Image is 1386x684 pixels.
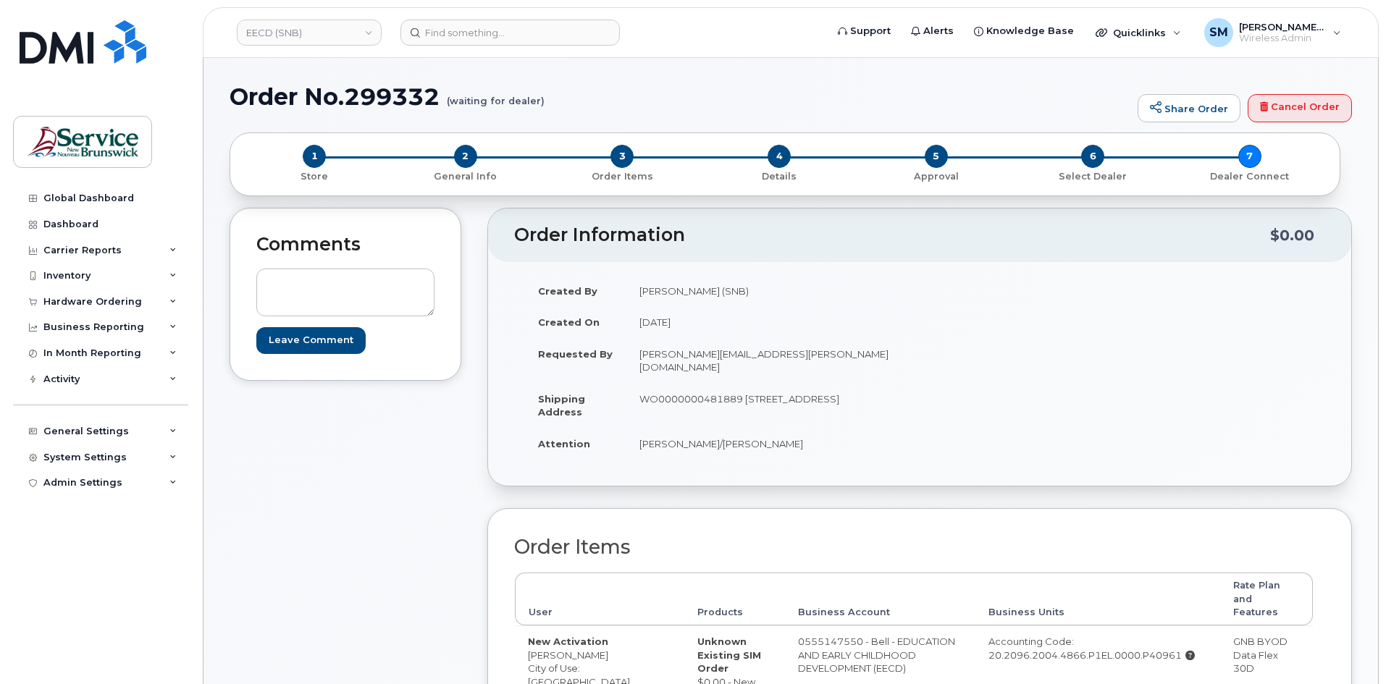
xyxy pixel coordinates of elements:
th: User [515,573,684,625]
a: 4 Details [701,168,858,183]
td: [PERSON_NAME][EMAIL_ADDRESS][PERSON_NAME][DOMAIN_NAME] [626,338,909,383]
div: $0.00 [1270,221,1314,249]
span: 3 [610,145,634,168]
span: 5 [925,145,948,168]
h2: Comments [256,235,434,255]
strong: Attention [538,438,590,449]
th: Rate Plan and Features [1220,573,1313,625]
span: 4 [768,145,791,168]
p: General Info [393,170,539,183]
h2: Order Information [514,225,1270,245]
a: 1 Store [242,168,387,183]
a: Share Order [1138,94,1240,123]
p: Store [248,170,382,183]
td: [PERSON_NAME]/[PERSON_NAME] [626,428,909,460]
h2: Order Items [514,536,1314,558]
th: Products [684,573,784,625]
p: Select Dealer [1020,170,1166,183]
th: Business Account [785,573,976,625]
div: Accounting Code: 20.2096.2004.4866.P1EL.0000.P40961 [988,635,1206,662]
a: 3 Order Items [544,168,701,183]
p: Approval [863,170,1009,183]
a: 5 Approval [857,168,1015,183]
strong: Unknown Existing SIM Order [697,636,761,674]
p: Order Items [550,170,695,183]
strong: Created On [538,316,600,328]
small: (waiting for dealer) [447,84,545,106]
strong: Created By [538,285,597,297]
p: Details [707,170,852,183]
span: 6 [1081,145,1104,168]
td: WO0000000481889 [STREET_ADDRESS] [626,383,909,428]
a: Cancel Order [1248,94,1352,123]
strong: Shipping Address [538,393,585,418]
span: 2 [454,145,477,168]
input: Leave Comment [256,327,366,354]
td: [DATE] [626,306,909,338]
a: 6 Select Dealer [1015,168,1172,183]
a: 2 General Info [387,168,545,183]
h1: Order No.299332 [230,84,1130,109]
strong: Requested By [538,348,613,360]
span: 1 [303,145,326,168]
td: [PERSON_NAME] (SNB) [626,275,909,307]
strong: New Activation [528,636,608,647]
th: Business Units [975,573,1219,625]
